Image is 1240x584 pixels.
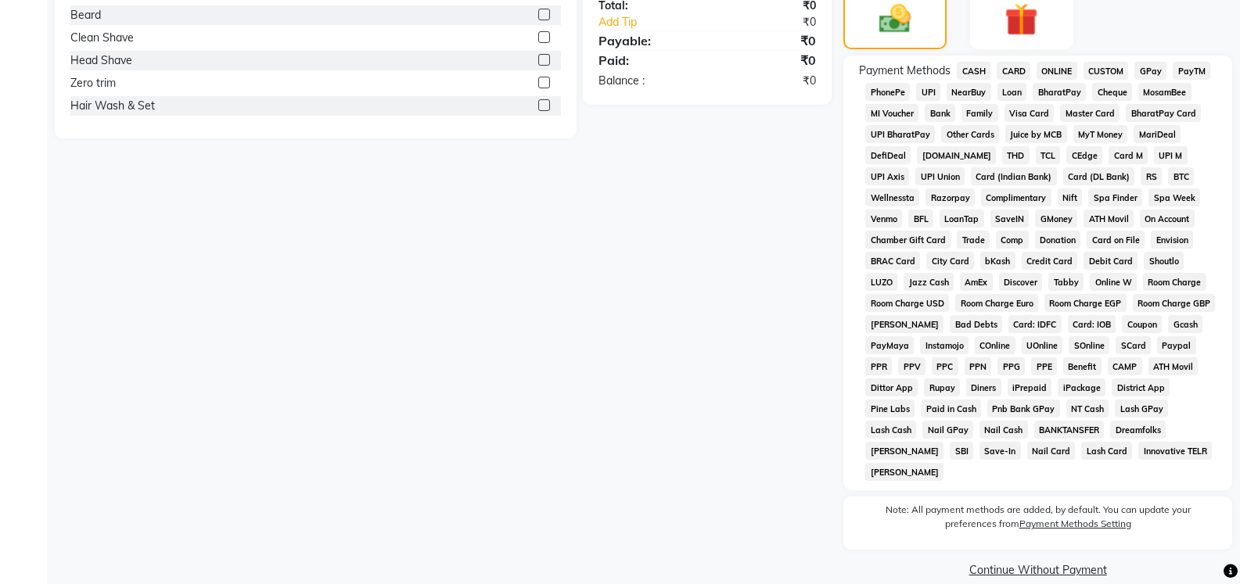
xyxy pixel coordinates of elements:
[846,562,1229,579] a: Continue Without Payment
[865,336,914,354] span: PayMaya
[1109,146,1148,164] span: Card M
[707,31,828,50] div: ₹0
[960,273,993,291] span: AmEx
[865,442,943,460] span: [PERSON_NAME]
[587,14,728,30] a: Add Tip
[1073,125,1128,143] span: MyT Money
[997,83,1027,101] span: Loan
[1036,146,1061,164] span: TCL
[917,146,996,164] span: [DOMAIN_NAME]
[908,210,933,228] span: BFL
[1134,62,1166,80] span: GPay
[980,252,1015,270] span: bKash
[926,188,975,206] span: Razorpay
[947,83,991,101] span: NearBuy
[957,62,990,80] span: CASH
[999,273,1043,291] span: Discover
[70,75,116,91] div: Zero trim
[865,210,902,228] span: Venmo
[926,252,974,270] span: City Card
[865,463,943,481] span: [PERSON_NAME]
[950,315,1002,333] span: Bad Debts
[997,357,1025,375] span: PPG
[1019,517,1131,531] label: Payment Methods Setting
[1115,399,1168,417] span: Lash GPay
[865,188,919,206] span: Wellnessta
[1168,315,1202,333] span: Gcash
[1022,252,1078,270] span: Credit Card
[950,442,973,460] span: SBI
[587,51,707,70] div: Paid:
[865,104,918,122] span: MI Voucher
[1008,315,1062,333] span: Card: IDFC
[1126,104,1201,122] span: BharatPay Card
[1148,357,1199,375] span: ATH Movil
[957,231,990,249] span: Trade
[1035,210,1077,228] span: GMoney
[898,357,926,375] span: PPV
[1033,83,1086,101] span: BharatPay
[1141,167,1162,185] span: RS
[1060,104,1120,122] span: Master Card
[865,315,943,333] span: [PERSON_NAME]
[1044,294,1127,312] span: Room Charge EGP
[1008,378,1052,396] span: iPrepaid
[1088,188,1142,206] span: Spa Finder
[996,231,1029,249] span: Comp
[925,104,955,122] span: Bank
[865,399,915,417] span: Pine Labs
[1154,146,1188,164] span: UPI M
[924,378,960,396] span: Rupay
[865,231,951,249] span: Chamber Gift Card
[987,399,1060,417] span: Pnb Bank GPay
[728,14,828,30] div: ₹0
[971,167,1057,185] span: Card (Indian Bank)
[1122,315,1162,333] span: Coupon
[1081,442,1132,460] span: Lash Card
[1143,273,1206,291] span: Room Charge
[916,83,940,101] span: UPI
[1069,336,1109,354] span: SOnline
[1005,125,1067,143] span: Juice by MCB
[1151,231,1193,249] span: Envision
[707,51,828,70] div: ₹0
[70,7,101,23] div: Beard
[70,30,134,46] div: Clean Shave
[981,188,1051,206] span: Complimentary
[70,52,132,69] div: Head Shave
[990,210,1030,228] span: SaveIN
[1138,442,1212,460] span: Innovative TELR
[1068,315,1116,333] span: Card: IOB
[932,357,958,375] span: PPC
[1144,252,1184,270] span: Shoutlo
[1035,231,1081,249] span: Donation
[865,421,916,439] span: Lash Cash
[865,83,910,101] span: PhonePe
[1063,167,1135,185] span: Card (DL Bank)
[1027,442,1076,460] span: Nail Card
[1084,62,1129,80] span: CUSTOM
[1116,336,1151,354] span: SCard
[859,503,1217,537] label: Note: All payment methods are added, by default. You can update your preferences from
[1037,62,1077,80] span: ONLINE
[1058,188,1083,206] span: Nift
[865,378,918,396] span: Dittor App
[865,167,909,185] span: UPI Axis
[1084,252,1138,270] span: Debit Card
[1157,336,1196,354] span: Paypal
[1092,83,1132,101] span: Cheque
[1022,336,1063,354] span: UOnline
[941,125,999,143] span: Other Cards
[865,125,935,143] span: UPI BharatPay
[1133,294,1216,312] span: Room Charge GBP
[865,146,911,164] span: DefiDeal
[865,357,892,375] span: PPR
[1148,188,1200,206] span: Spa Week
[70,98,155,114] div: Hair Wash & Set
[707,73,828,89] div: ₹0
[979,421,1028,439] span: Nail Cash
[859,63,951,79] span: Payment Methods
[865,273,897,291] span: LUZO
[1034,421,1105,439] span: BANKTANSFER
[1066,146,1102,164] span: CEdge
